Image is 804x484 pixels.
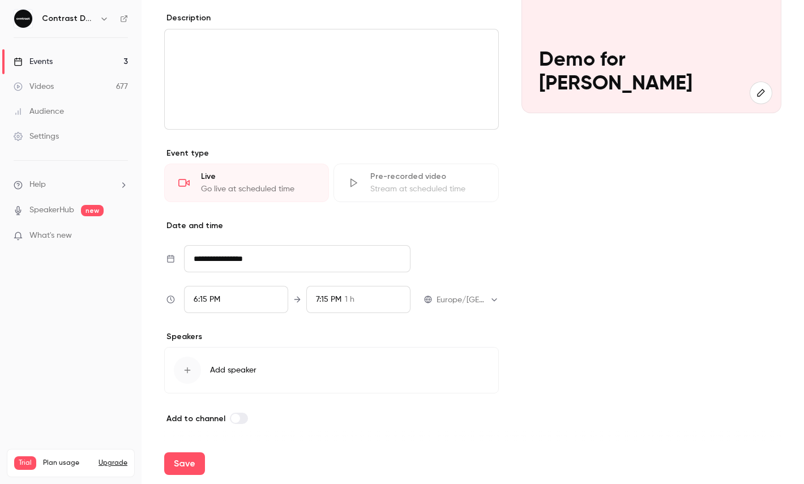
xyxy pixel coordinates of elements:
[164,164,329,202] div: LiveGo live at scheduled time
[201,171,315,182] div: Live
[29,230,72,242] span: What's new
[370,171,484,182] div: Pre-recorded video
[14,56,53,67] div: Events
[164,452,205,475] button: Save
[194,295,220,303] span: 6:15 PM
[14,456,36,470] span: Trial
[164,220,499,232] p: Date and time
[164,347,499,393] button: Add speaker
[210,365,256,376] span: Add speaker
[166,414,225,423] span: Add to channel
[81,205,104,216] span: new
[437,294,499,306] div: Europe/[GEOGRAPHIC_DATA]
[165,29,498,129] div: editor
[184,245,410,272] input: Tue, Feb 17, 2026
[14,81,54,92] div: Videos
[333,164,498,202] div: Pre-recorded videoStream at scheduled time
[29,179,46,191] span: Help
[164,148,499,159] p: Event type
[14,131,59,142] div: Settings
[29,204,74,216] a: SpeakerHub
[14,10,32,28] img: Contrast Demos
[164,12,211,24] label: Description
[316,295,341,303] span: 7:15 PM
[306,286,410,313] div: To
[14,106,64,117] div: Audience
[164,29,499,130] section: description
[345,294,354,306] span: 1 h
[164,331,499,342] p: Speakers
[14,179,128,191] li: help-dropdown-opener
[370,183,484,195] div: Stream at scheduled time
[99,459,127,468] button: Upgrade
[201,183,315,195] div: Go live at scheduled time
[539,49,764,96] p: Demo for [PERSON_NAME]
[42,13,95,24] h6: Contrast Demos
[43,459,92,468] span: Plan usage
[184,286,288,313] div: From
